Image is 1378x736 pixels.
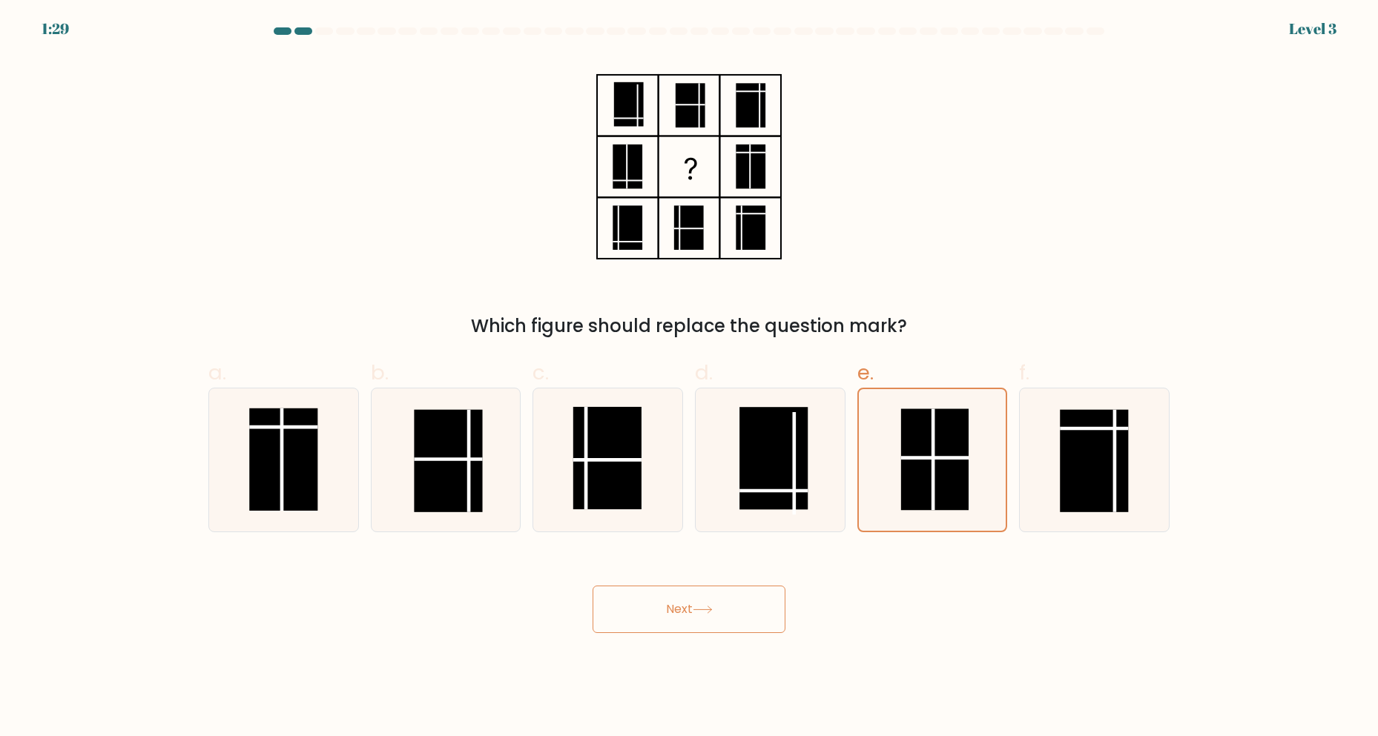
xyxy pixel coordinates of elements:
span: c. [533,358,549,387]
div: 1:29 [42,18,69,40]
span: a. [208,358,226,387]
span: b. [371,358,389,387]
span: d. [695,358,713,387]
div: Level 3 [1289,18,1336,40]
span: e. [857,358,874,387]
div: Which figure should replace the question mark? [217,313,1161,339]
button: Next [593,586,785,633]
span: f. [1019,358,1029,387]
